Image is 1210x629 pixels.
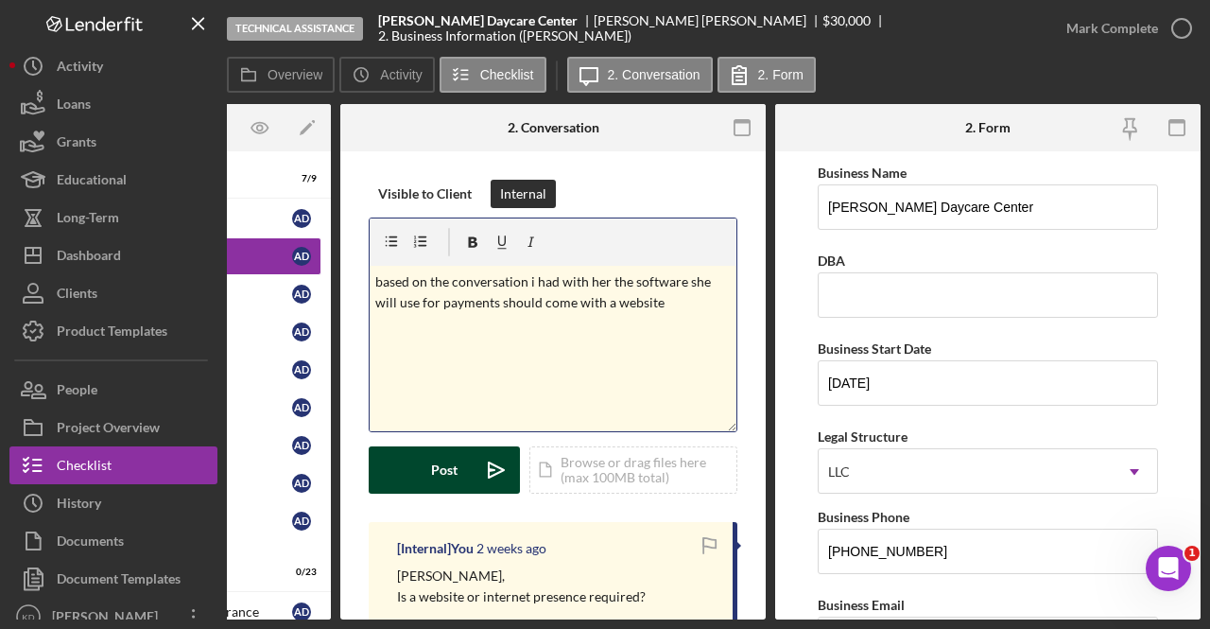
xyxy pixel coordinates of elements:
div: A D [292,512,311,531]
button: Visible to Client [369,180,481,208]
p: Is a website or internet presence required? [397,586,646,607]
div: Document Templates [57,560,181,603]
div: Loans [57,85,91,128]
div: Documents [57,522,124,565]
label: DBA [818,253,845,269]
button: Post [369,446,520,494]
div: Post [431,446,458,494]
span: $30,000 [822,12,871,28]
button: Project Overview [9,409,217,446]
div: A D [292,323,311,341]
div: A D [292,474,311,493]
iframe: Intercom live chat [1146,546,1191,591]
div: Dashboard [57,236,121,279]
span: 1 [1184,546,1200,561]
div: A D [292,360,311,379]
label: Business Name [818,165,907,181]
div: [Internal] You [397,541,474,556]
button: Activity [339,57,434,93]
button: Mark Complete [1047,9,1201,47]
button: Educational [9,161,217,199]
div: 2. Conversation [508,120,599,135]
button: Documents [9,522,217,560]
div: A D [292,398,311,417]
button: 2. Conversation [567,57,713,93]
div: 2. Form [965,120,1011,135]
button: History [9,484,217,522]
label: Overview [268,67,322,82]
div: Visible to Client [378,180,472,208]
button: Checklist [9,446,217,484]
div: 2. Business Information ([PERSON_NAME]) [378,28,631,44]
div: Internal [500,180,546,208]
label: Checklist [480,67,534,82]
button: Internal [491,180,556,208]
p: based on the conversation i had with her the software she will use for payments should come with ... [375,271,732,314]
div: Activity [57,47,103,90]
div: Mark Complete [1066,9,1158,47]
div: Clients [57,274,97,317]
b: [PERSON_NAME] Daycare Center [378,13,578,28]
div: Long-Term [57,199,119,241]
div: [PERSON_NAME] [PERSON_NAME] [594,13,822,28]
button: 2. Form [717,57,816,93]
label: Business Start Date [818,341,931,357]
button: Clients [9,274,217,312]
button: Loans [9,85,217,123]
div: Product Templates [57,312,167,355]
button: Grants [9,123,217,161]
div: History [57,484,101,527]
button: Product Templates [9,312,217,350]
div: A D [292,436,311,455]
div: A D [292,285,311,304]
div: Grants [57,123,96,166]
div: 0 / 23 [283,567,317,578]
button: Dashboard [9,236,217,274]
button: Overview [227,57,335,93]
label: Business Email [818,597,905,613]
div: Technical Assistance [227,17,363,41]
label: 2. Conversation [608,67,700,82]
div: A D [292,603,311,621]
label: 2. Form [758,67,804,82]
time: 2025-09-12 18:45 [476,541,546,556]
button: Long-Term [9,199,217,236]
button: People [9,371,217,409]
button: Checklist [440,57,546,93]
div: Project Overview [57,409,160,451]
div: A D [292,247,311,266]
button: Document Templates [9,560,217,598]
button: Activity [9,47,217,85]
div: A D [292,209,311,228]
div: People [57,371,97,413]
label: Activity [380,67,422,82]
text: KD [22,612,34,622]
p: [PERSON_NAME], [397,566,646,586]
div: Checklist [57,446,112,489]
div: LLC [828,464,850,480]
div: Educational [57,161,127,203]
label: Business Phone [818,509,909,525]
div: 7 / 9 [283,173,317,184]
